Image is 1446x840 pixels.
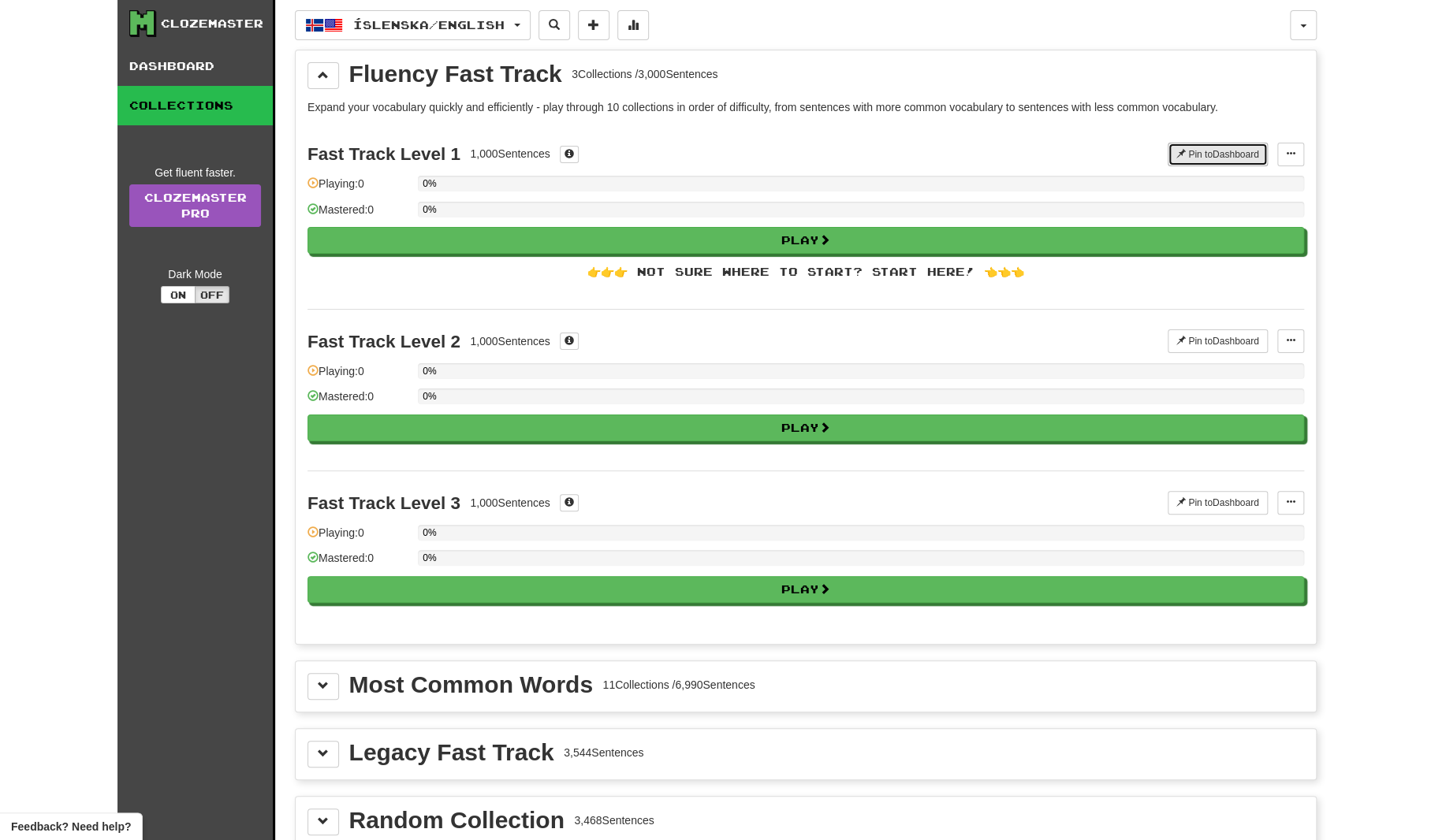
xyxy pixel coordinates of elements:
[1168,143,1268,166] button: Pin toDashboard
[470,146,550,162] div: 1,000 Sentences
[349,741,554,764] div: Legacy Fast Track
[307,550,410,576] div: Mastered: 0
[1168,491,1268,515] button: Pin toDashboard
[470,495,550,511] div: 1,000 Sentences
[307,414,1304,441] button: Play
[195,286,229,303] button: Off
[539,10,570,40] button: Search sentences
[307,332,460,351] div: Fast Track Level 2
[129,165,261,180] div: Get fluent faster.
[307,227,1304,254] button: Play
[617,10,649,40] button: More stats
[117,46,273,86] a: Dashboard
[11,819,131,834] span: Open feedback widget
[574,812,654,828] div: 3,468 Sentences
[602,677,755,693] div: 11 Collections / 6,990 Sentences
[307,363,410,389] div: Playing: 0
[349,62,562,86] div: Fluency Fast Track
[572,66,717,82] div: 3 Collections / 3,000 Sentences
[578,10,609,40] button: Add sentence to collection
[307,525,410,551] div: Playing: 0
[307,176,410,202] div: Playing: 0
[307,99,1304,115] p: Expand your vocabulary quickly and efficiently - play through 10 collections in order of difficul...
[161,286,196,303] button: On
[349,808,565,832] div: Random Collection
[129,266,261,282] div: Dark Mode
[1168,329,1268,353] button: Pin toDashboard
[307,576,1304,603] button: Play
[295,10,531,40] button: Íslenska/English
[307,264,1304,280] div: 👉👉👉 Not sure where to start? Start here! 👈👈👈
[117,86,273,125] a: Collections
[307,388,410,414] div: Mastered: 0
[470,333,550,349] div: 1,000 Sentences
[129,184,261,227] a: ClozemasterPro
[564,745,643,760] div: 3,544 Sentences
[307,144,460,164] div: Fast Track Level 1
[353,18,505,32] span: Íslenska / English
[349,673,593,697] div: Most Common Words
[161,16,263,32] div: Clozemaster
[307,202,410,228] div: Mastered: 0
[307,493,460,513] div: Fast Track Level 3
